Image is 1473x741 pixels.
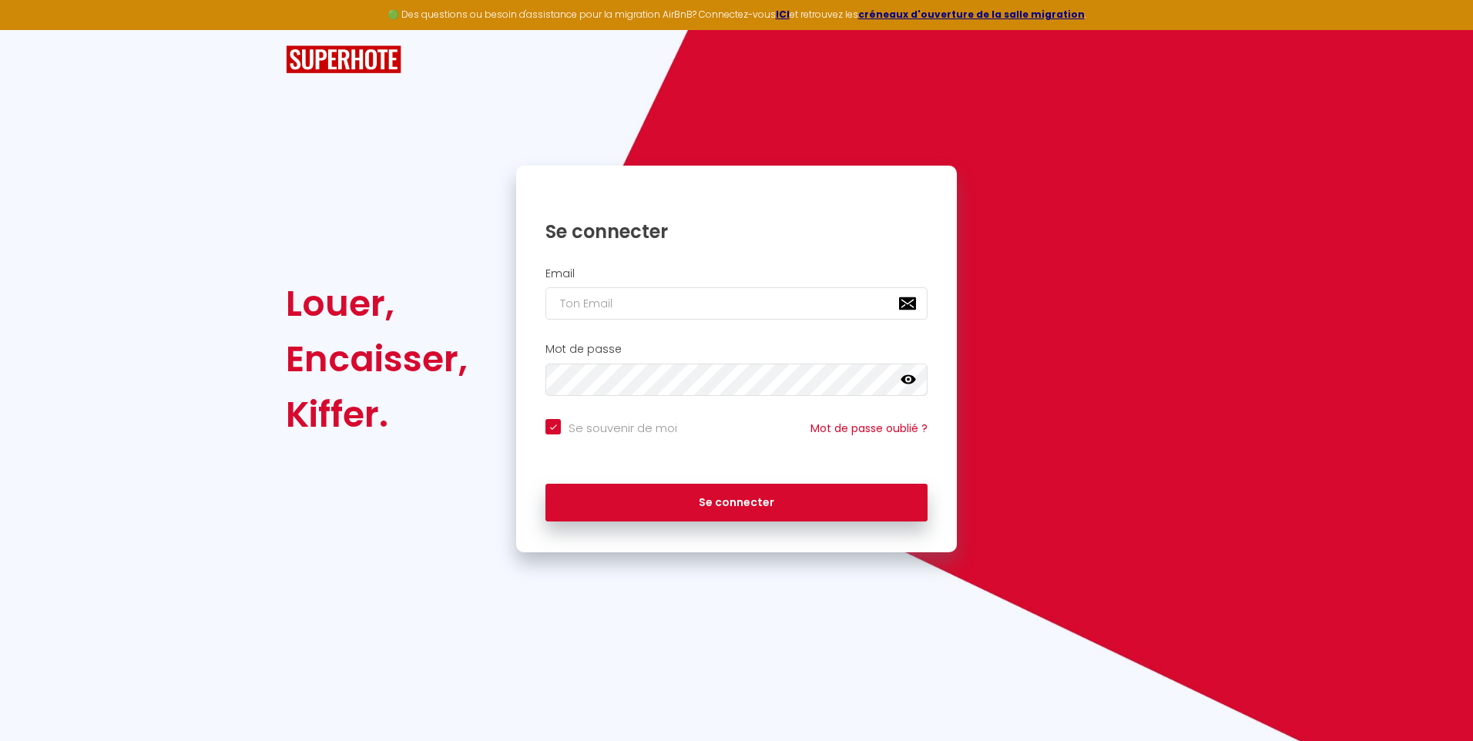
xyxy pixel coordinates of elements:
[545,220,928,243] h1: Se connecter
[545,343,928,356] h2: Mot de passe
[286,387,468,442] div: Kiffer.
[545,484,928,522] button: Se connecter
[776,8,790,21] a: ICI
[286,331,468,387] div: Encaisser,
[286,276,468,331] div: Louer,
[286,45,401,74] img: SuperHote logo
[545,267,928,280] h2: Email
[545,287,928,320] input: Ton Email
[858,8,1085,21] a: créneaux d'ouverture de la salle migration
[810,421,928,436] a: Mot de passe oublié ?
